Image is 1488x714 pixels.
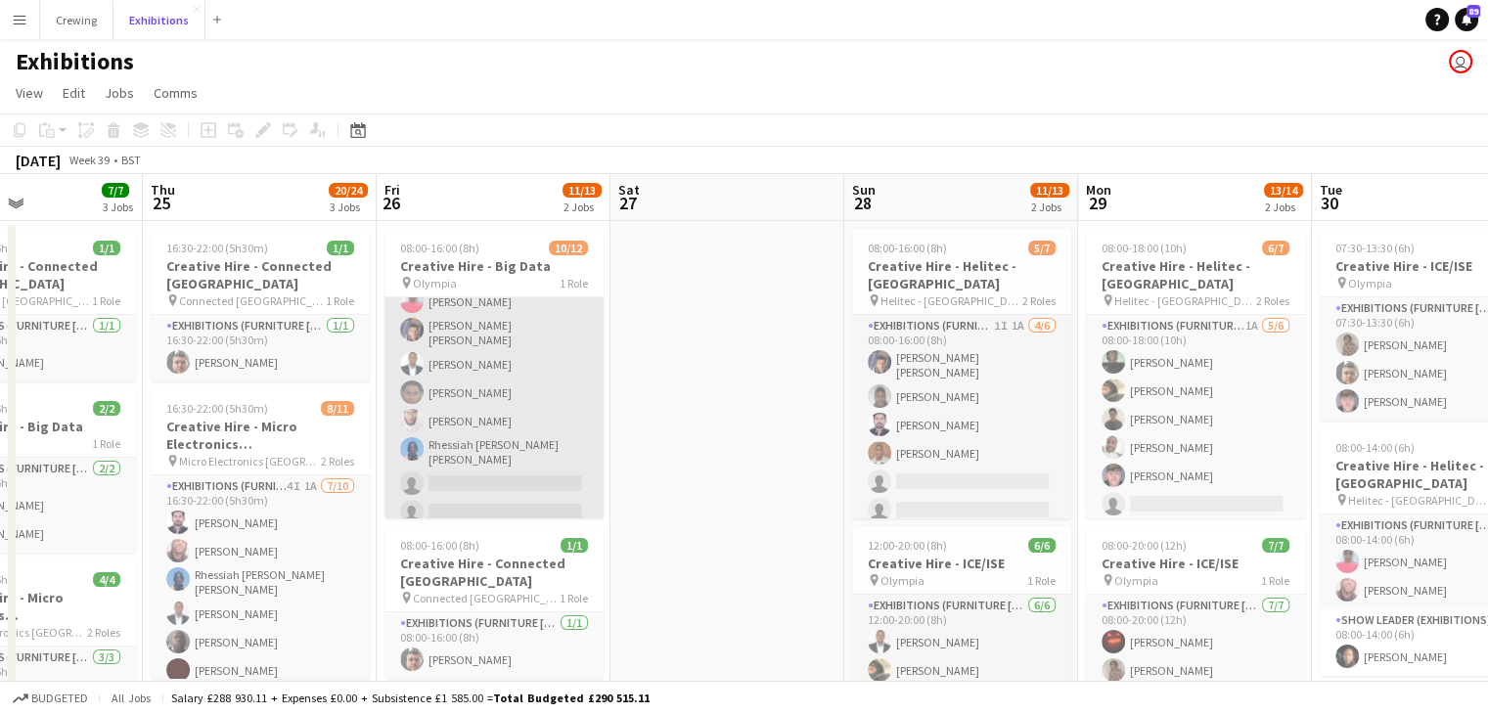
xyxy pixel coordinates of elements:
span: 1 Role [560,591,588,605]
span: Total Budgeted £290 515.11 [493,691,650,705]
h1: Exhibitions [16,47,134,76]
app-card-role: Exhibitions (Furniture [PERSON_NAME])1I1A4/608:00-16:00 (8h)[PERSON_NAME] [PERSON_NAME][PERSON_NA... [852,315,1071,529]
span: 27 [615,192,640,214]
span: Helitec - [GEOGRAPHIC_DATA] [1114,293,1256,308]
span: 07:30-13:30 (6h) [1335,241,1415,255]
h3: Creative Hire - Connected [GEOGRAPHIC_DATA] [151,257,370,292]
span: 08:00-16:00 (8h) [868,241,947,255]
span: Comms [154,84,198,102]
div: [DATE] [16,151,61,170]
span: 5/7 [1028,241,1056,255]
span: 1 Role [560,276,588,290]
span: 16:30-22:00 (5h30m) [166,401,268,416]
app-job-card: 08:00-16:00 (8h)5/7Creative Hire - Helitec - [GEOGRAPHIC_DATA] Helitec - [GEOGRAPHIC_DATA]2 Roles... [852,229,1071,518]
span: Tue [1320,181,1342,199]
span: Connected [GEOGRAPHIC_DATA] [179,293,326,308]
span: 1/1 [327,241,354,255]
a: Edit [55,80,93,106]
span: 7/7 [102,183,129,198]
span: 7/7 [1262,538,1289,553]
h3: Creative Hire - Big Data [384,257,604,275]
span: 1/1 [561,538,588,553]
span: 30 [1317,192,1342,214]
app-card-role: Exhibitions (Furniture [PERSON_NAME])1/116:30-22:00 (5h30m)[PERSON_NAME] [151,315,370,381]
span: 6/6 [1028,538,1056,553]
h3: Creative Hire - Helitec - [GEOGRAPHIC_DATA] [852,257,1071,292]
app-card-role: Exhibitions (Furniture [PERSON_NAME])1A5/608:00-18:00 (10h)[PERSON_NAME][PERSON_NAME][PERSON_NAME... [1086,315,1305,523]
span: 2 Roles [321,454,354,469]
span: 89 [1466,5,1480,18]
span: Olympia [1348,276,1392,290]
span: Olympia [1114,573,1158,588]
span: 26 [382,192,400,214]
span: 20/24 [329,183,368,198]
span: 2 Roles [1256,293,1289,308]
span: View [16,84,43,102]
app-job-card: 16:30-22:00 (5h30m)1/1Creative Hire - Connected [GEOGRAPHIC_DATA] Connected [GEOGRAPHIC_DATA]1 Ro... [151,229,370,381]
span: Micro Electronics [GEOGRAPHIC_DATA] - [PERSON_NAME] [179,454,321,469]
span: 1 Role [92,293,120,308]
h3: Creative Hire - ICE/ISE [852,555,1071,572]
span: 6/7 [1262,241,1289,255]
h3: Creative Hire - Helitec - [GEOGRAPHIC_DATA] [1086,257,1305,292]
a: View [8,80,51,106]
span: 08:00-16:00 (8h) [400,538,479,553]
span: Edit [63,84,85,102]
span: Week 39 [65,153,113,167]
span: 11/13 [1030,183,1069,198]
span: Mon [1086,181,1111,199]
span: Jobs [105,84,134,102]
span: Connected [GEOGRAPHIC_DATA] [413,591,560,605]
div: 2 Jobs [564,200,601,214]
span: Olympia [413,276,457,290]
span: 1/1 [93,241,120,255]
span: Olympia [880,573,924,588]
div: 2 Jobs [1031,200,1068,214]
span: 16:30-22:00 (5h30m) [166,241,268,255]
h3: Creative Hire - Micro Electronics [GEOGRAPHIC_DATA] - [PERSON_NAME] [151,418,370,453]
app-card-role: Exhibitions (Furniture [PERSON_NAME])1/108:00-16:00 (8h)[PERSON_NAME] [384,612,604,679]
span: 11/13 [563,183,602,198]
span: All jobs [108,691,155,705]
span: 29 [1083,192,1111,214]
div: 3 Jobs [330,200,367,214]
div: 3 Jobs [103,200,133,214]
span: 28 [849,192,876,214]
span: 2/2 [93,401,120,416]
span: 2 Roles [87,625,120,640]
a: Comms [146,80,205,106]
div: 2 Jobs [1265,200,1302,214]
span: 08:00-14:00 (6h) [1335,440,1415,455]
span: Sat [618,181,640,199]
span: 10/12 [549,241,588,255]
h3: Creative Hire - ICE/ISE [1086,555,1305,572]
span: 1 Role [92,436,120,451]
span: 1 Role [326,293,354,308]
span: 8/11 [321,401,354,416]
span: Thu [151,181,175,199]
span: 08:00-16:00 (8h) [400,241,479,255]
span: 25 [148,192,175,214]
span: 2 Roles [1022,293,1056,308]
span: Sun [852,181,876,199]
span: 08:00-20:00 (12h) [1102,538,1187,553]
app-job-card: 08:00-16:00 (8h)1/1Creative Hire - Connected [GEOGRAPHIC_DATA] Connected [GEOGRAPHIC_DATA]1 RoleE... [384,526,604,679]
app-job-card: 08:00-18:00 (10h)6/7Creative Hire - Helitec - [GEOGRAPHIC_DATA] Helitec - [GEOGRAPHIC_DATA]2 Role... [1086,229,1305,518]
app-job-card: 16:30-22:00 (5h30m)8/11Creative Hire - Micro Electronics [GEOGRAPHIC_DATA] - [PERSON_NAME] Micro ... [151,389,370,679]
span: Fri [384,181,400,199]
button: Budgeted [10,688,91,709]
span: Helitec - [GEOGRAPHIC_DATA] [880,293,1022,308]
span: 4/4 [93,572,120,587]
a: 89 [1455,8,1478,31]
span: Budgeted [31,692,88,705]
h3: Creative Hire - Connected [GEOGRAPHIC_DATA] [384,555,604,590]
app-job-card: 08:00-16:00 (8h)10/12Creative Hire - Big Data Olympia1 Role[PERSON_NAME][PERSON_NAME][PERSON_NAME... [384,229,604,518]
span: 12:00-20:00 (8h) [868,538,947,553]
div: BST [121,153,141,167]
